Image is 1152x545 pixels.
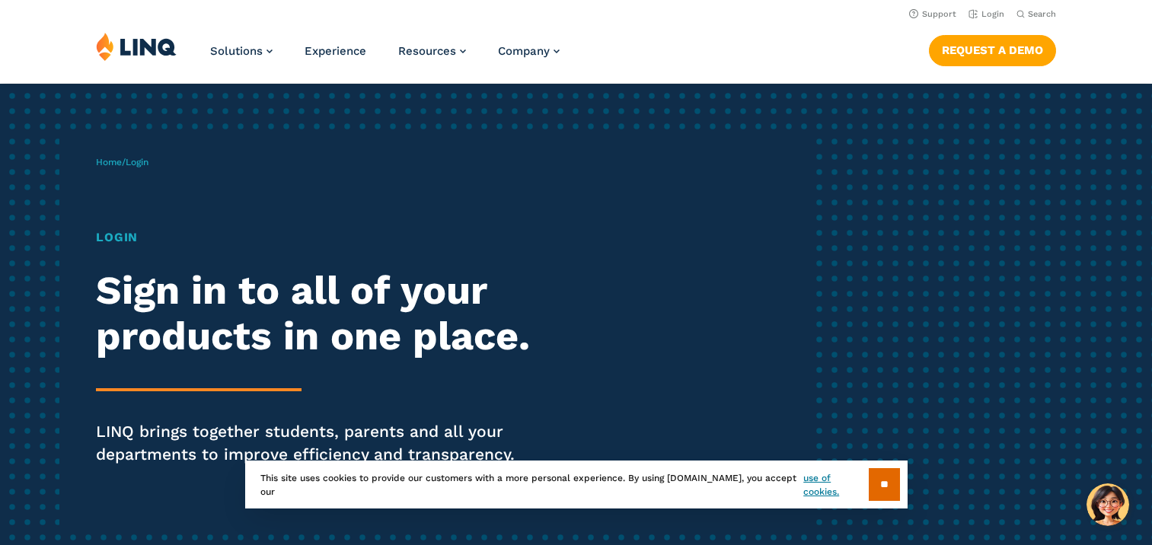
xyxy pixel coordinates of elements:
a: Login [969,9,1004,19]
button: Hello, have a question? Let’s chat. [1087,483,1129,526]
a: Experience [305,44,366,58]
h1: Login [96,228,540,247]
span: / [96,157,148,167]
img: LINQ | K‑12 Software [96,32,177,61]
span: Login [126,157,148,167]
button: Open Search Bar [1016,8,1056,20]
a: Support [909,9,956,19]
a: Resources [398,44,466,58]
nav: Primary Navigation [210,32,560,82]
a: Company [498,44,560,58]
span: Company [498,44,550,58]
span: Search [1028,9,1056,19]
a: Request a Demo [929,35,1056,65]
a: Solutions [210,44,273,58]
span: Solutions [210,44,263,58]
a: use of cookies. [803,471,868,499]
p: LINQ brings together students, parents and all your departments to improve efficiency and transpa... [96,420,540,466]
div: This site uses cookies to provide our customers with a more personal experience. By using [DOMAIN... [245,461,908,508]
span: Resources [398,44,456,58]
a: Home [96,157,122,167]
nav: Button Navigation [929,32,1056,65]
h2: Sign in to all of your products in one place. [96,268,540,359]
